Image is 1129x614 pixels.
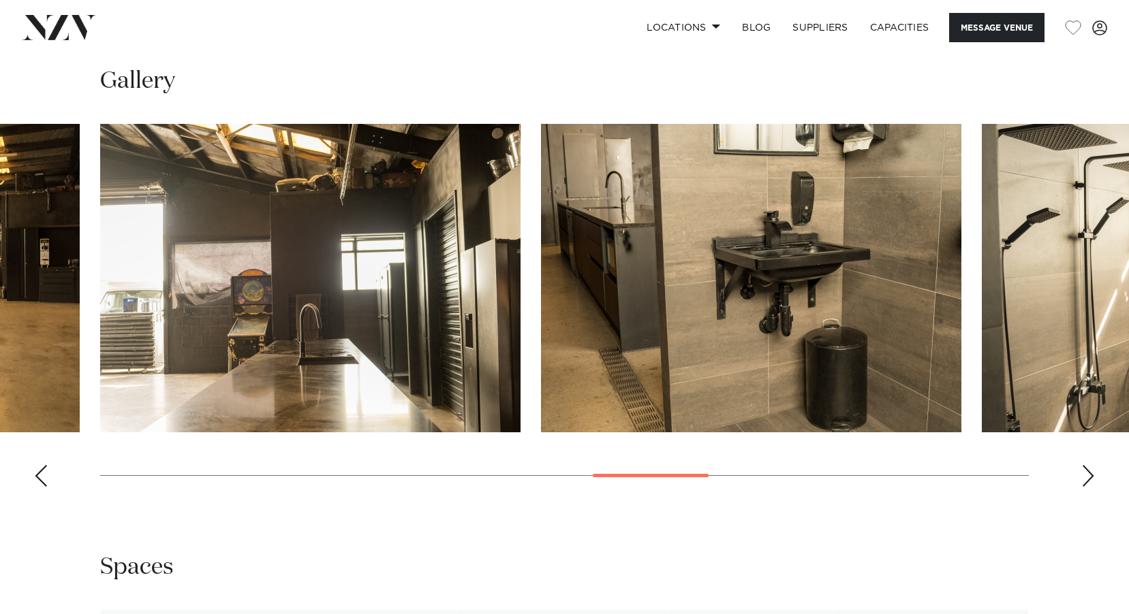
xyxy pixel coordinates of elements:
h2: Spaces [100,552,174,583]
h2: Gallery [100,66,175,97]
a: Locations [636,13,731,42]
img: nzv-logo.png [22,15,96,39]
swiper-slide: 10 / 17 [100,124,521,432]
a: SUPPLIERS [782,13,859,42]
a: BLOG [731,13,782,42]
swiper-slide: 11 / 17 [541,124,961,432]
a: Capacities [859,13,940,42]
button: Message Venue [949,13,1045,42]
